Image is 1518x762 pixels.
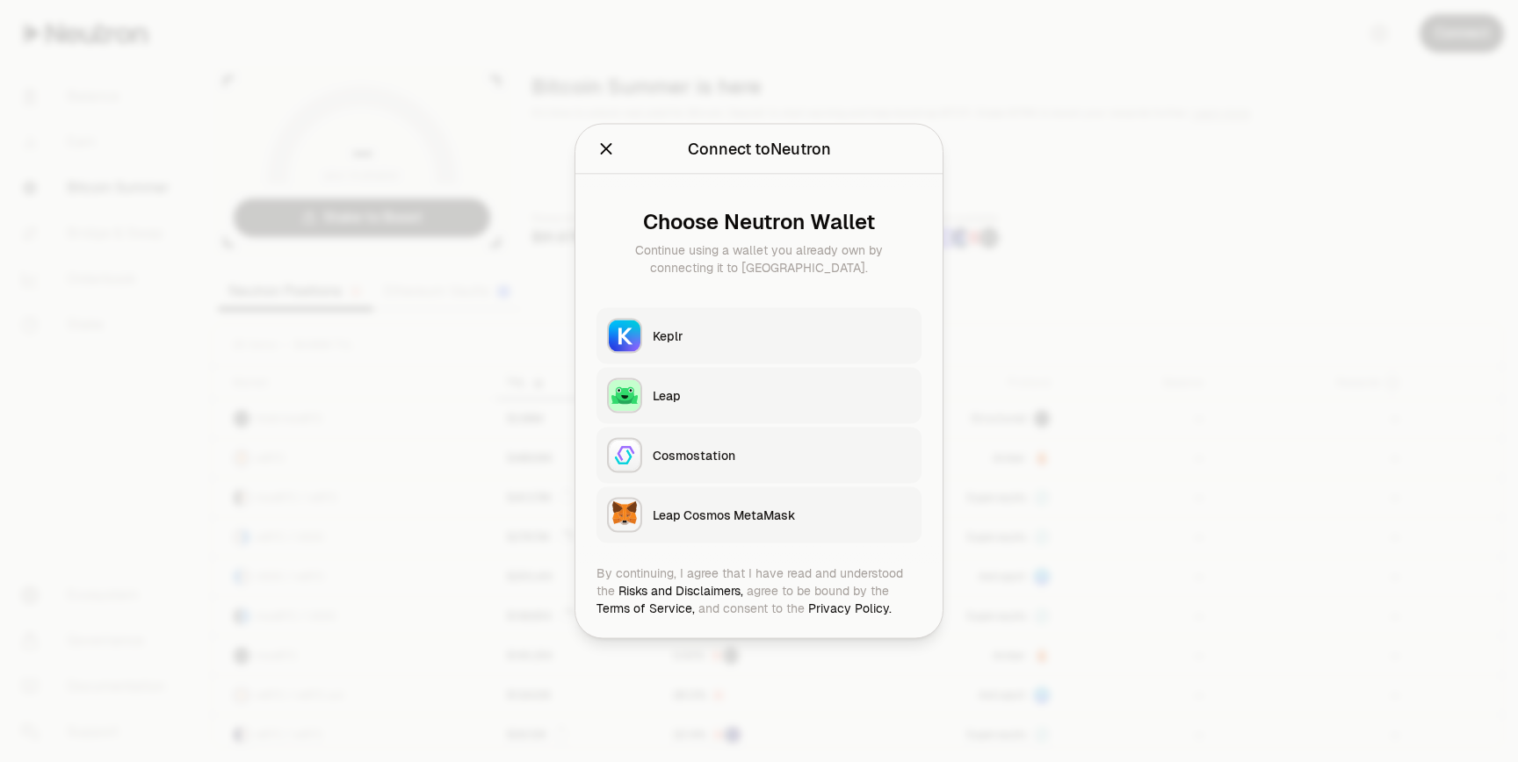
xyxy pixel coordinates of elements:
[596,308,922,364] button: KeplrKeplr
[596,564,922,617] div: By continuing, I agree that I have read and understood the agree to be bound by the and consent t...
[611,210,907,234] div: Choose Neutron Wallet
[596,137,616,162] button: Close
[609,380,640,412] img: Leap
[596,487,922,543] button: Leap Cosmos MetaMaskLeap Cosmos MetaMask
[609,320,640,352] img: Keplr
[653,387,911,405] div: Leap
[609,440,640,471] img: Cosmostation
[653,327,911,345] div: Keplr
[618,583,743,599] a: Risks and Disclaimers,
[609,500,640,531] img: Leap Cosmos MetaMask
[596,600,695,616] a: Terms of Service,
[653,507,911,524] div: Leap Cosmos MetaMask
[596,428,922,484] button: CosmostationCosmostation
[653,447,911,464] div: Cosmostation
[808,600,892,616] a: Privacy Policy.
[611,241,907,277] div: Continue using a wallet you already own by connecting it to [GEOGRAPHIC_DATA].
[596,368,922,424] button: LeapLeap
[688,137,831,162] div: Connect to Neutron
